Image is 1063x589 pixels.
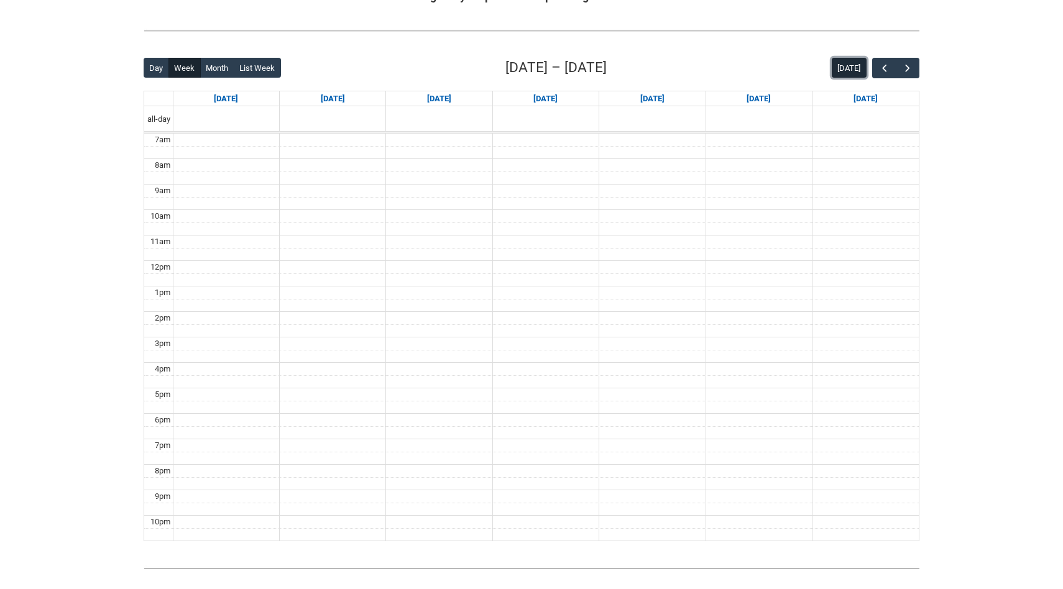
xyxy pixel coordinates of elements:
[152,312,173,324] div: 2pm
[872,58,896,78] button: Previous Week
[148,516,173,528] div: 10pm
[531,91,560,106] a: Go to December 17, 2025
[148,261,173,273] div: 12pm
[744,91,773,106] a: Go to December 19, 2025
[832,58,867,78] button: [DATE]
[152,490,173,503] div: 9pm
[144,24,919,37] img: REDU_GREY_LINE
[148,235,173,248] div: 11am
[318,91,347,106] a: Go to December 15, 2025
[152,414,173,426] div: 6pm
[145,113,173,126] span: all-day
[152,439,173,452] div: 7pm
[148,210,173,222] div: 10am
[152,286,173,299] div: 1pm
[152,185,173,197] div: 9am
[505,57,607,78] h2: [DATE] – [DATE]
[144,58,169,78] button: Day
[152,465,173,477] div: 8pm
[211,91,241,106] a: Go to December 14, 2025
[144,561,919,574] img: REDU_GREY_LINE
[152,337,173,350] div: 3pm
[168,58,201,78] button: Week
[152,134,173,146] div: 7am
[234,58,281,78] button: List Week
[896,58,919,78] button: Next Week
[152,388,173,401] div: 5pm
[152,159,173,171] div: 8am
[152,363,173,375] div: 4pm
[638,91,667,106] a: Go to December 18, 2025
[425,91,454,106] a: Go to December 16, 2025
[851,91,880,106] a: Go to December 20, 2025
[200,58,234,78] button: Month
